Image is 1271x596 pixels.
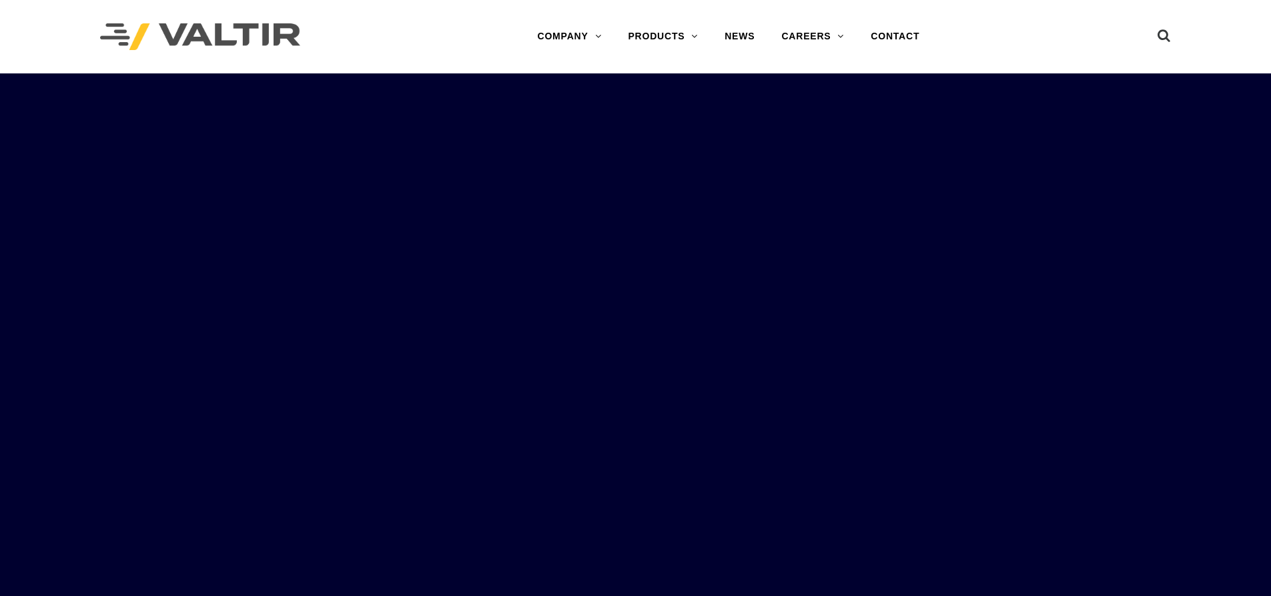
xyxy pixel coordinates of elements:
img: Valtir [100,23,300,51]
a: CONTACT [857,23,933,50]
a: CAREERS [768,23,857,50]
a: NEWS [711,23,768,50]
a: PRODUCTS [614,23,711,50]
a: COMPANY [524,23,614,50]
